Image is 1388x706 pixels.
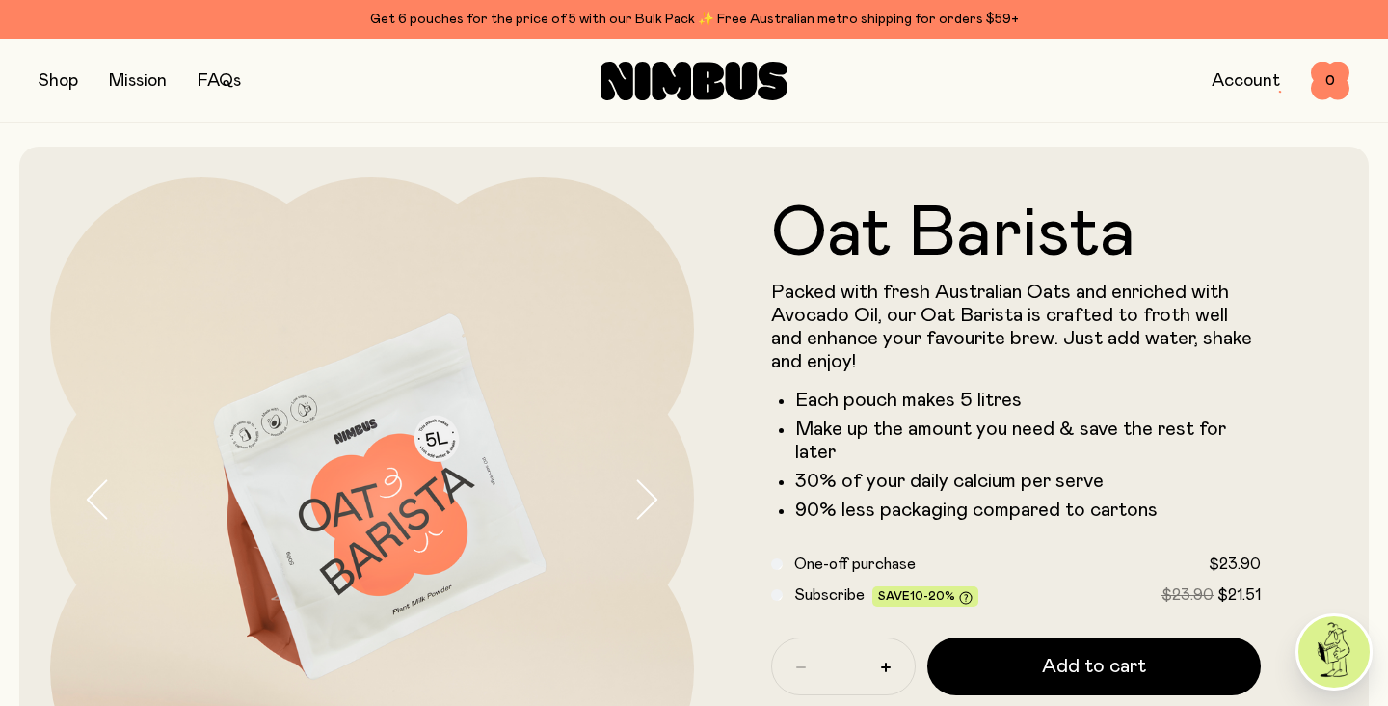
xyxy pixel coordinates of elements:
[927,638,1261,695] button: Add to cart
[1042,653,1146,680] span: Add to cart
[1161,587,1214,603] span: $23.90
[795,470,1261,493] li: 30% of your daily calcium per serve
[1209,557,1261,572] span: $23.90
[910,590,955,602] span: 10-20%
[1217,587,1261,603] span: $21.51
[109,72,167,90] a: Mission
[795,499,1261,522] li: 90% less packaging compared to cartons
[198,72,241,90] a: FAQs
[795,418,1261,464] li: Make up the amount you need & save the rest for later
[1298,616,1370,688] img: agent
[794,557,916,572] span: One-off purchase
[771,200,1261,269] h1: Oat Barista
[771,281,1261,373] p: Packed with fresh Australian Oats and enriched with Avocado Oil, our Oat Barista is crafted to fr...
[794,587,865,603] span: Subscribe
[39,8,1349,31] div: Get 6 pouches for the price of 5 with our Bulk Pack ✨ Free Australian metro shipping for orders $59+
[878,590,973,605] span: Save
[1311,62,1349,100] button: 0
[1212,72,1280,90] a: Account
[795,389,1261,412] li: Each pouch makes 5 litres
